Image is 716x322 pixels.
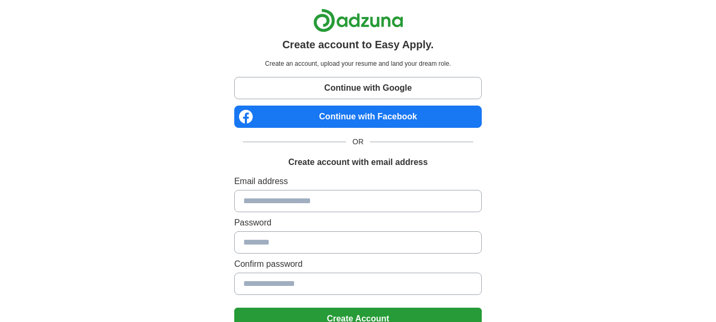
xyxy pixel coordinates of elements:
[234,258,482,271] label: Confirm password
[234,216,482,229] label: Password
[236,59,480,68] p: Create an account, upload your resume and land your dream role.
[234,175,482,188] label: Email address
[234,106,482,128] a: Continue with Facebook
[288,156,428,169] h1: Create account with email address
[313,8,403,32] img: Adzuna logo
[346,136,370,147] span: OR
[234,77,482,99] a: Continue with Google
[282,37,434,53] h1: Create account to Easy Apply.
